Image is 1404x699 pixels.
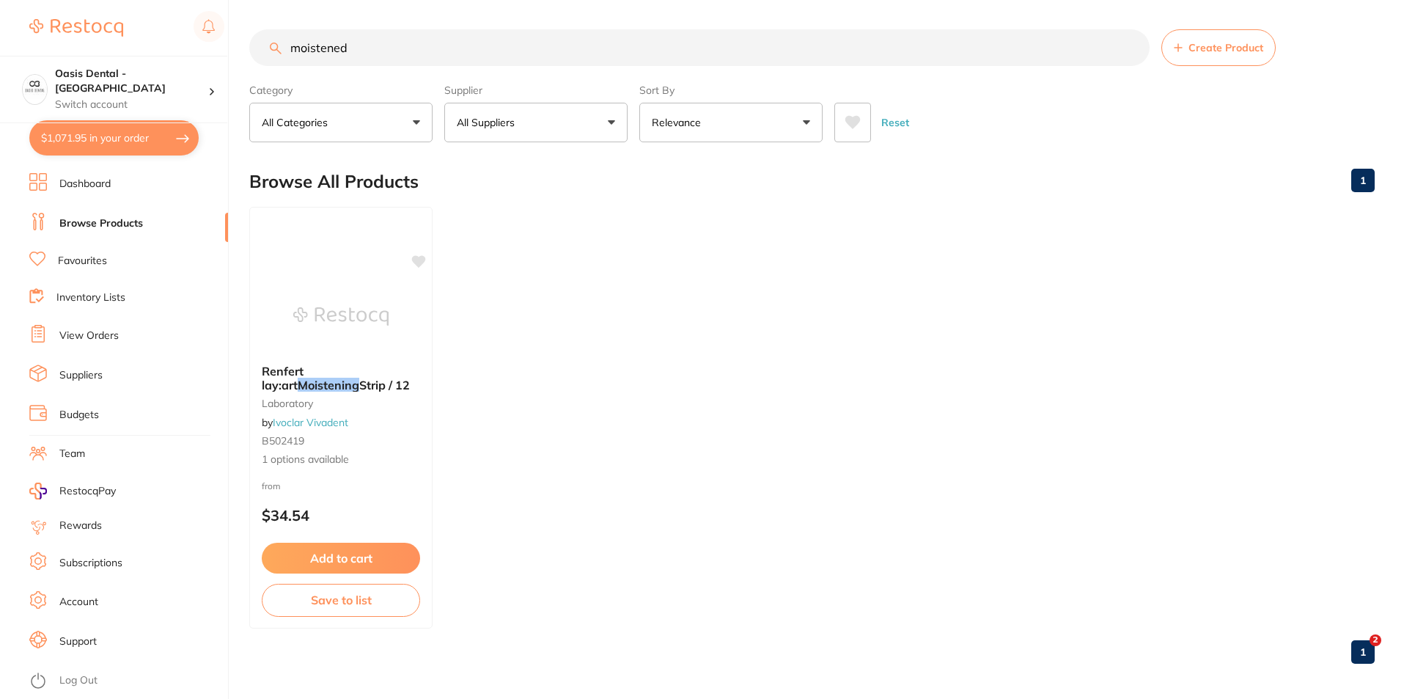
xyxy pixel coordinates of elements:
img: Renfert lay:art Moistening Strip / 12 [293,279,389,353]
img: Oasis Dental - West End [23,75,47,99]
span: Strip / 12 [359,378,410,392]
a: Dashboard [59,177,111,191]
h4: Oasis Dental - West End [55,67,208,95]
label: Supplier [444,84,628,97]
button: Create Product [1161,29,1276,66]
span: by [262,416,348,429]
em: Moistening [298,378,359,392]
span: Create Product [1188,42,1263,54]
iframe: Intercom live chat [1339,634,1375,670]
button: Log Out [29,670,224,693]
button: Relevance [639,103,823,142]
a: Rewards [59,519,102,533]
input: Search Products [249,29,1150,66]
span: Renfert lay:art [262,364,304,392]
span: B502419 [262,434,304,447]
a: 1 [1351,166,1375,195]
small: laboratory [262,398,420,409]
a: Inventory Lists [56,290,125,305]
button: All Suppliers [444,103,628,142]
p: All Suppliers [457,115,521,130]
span: 2 [1370,634,1381,646]
span: RestocqPay [59,484,116,499]
button: $1,071.95 in your order [29,120,199,155]
button: All Categories [249,103,433,142]
b: Renfert lay:art Moistening Strip / 12 [262,365,420,392]
img: Restocq Logo [29,19,123,37]
span: from [262,480,281,491]
p: $34.54 [262,507,420,524]
img: RestocqPay [29,483,47,499]
label: Category [249,84,433,97]
a: Favourites [58,254,107,268]
button: Add to cart [262,543,420,574]
a: Budgets [59,408,99,422]
a: Subscriptions [59,556,122,571]
h2: Browse All Products [249,172,419,192]
a: View Orders [59,329,119,343]
p: All Categories [262,115,334,130]
a: RestocqPay [29,483,116,499]
a: Ivoclar Vivadent [273,416,348,429]
button: Reset [877,103,914,142]
span: 1 options available [262,453,420,467]
a: Support [59,634,97,649]
a: Team [59,447,85,461]
a: Account [59,595,98,610]
a: Browse Products [59,216,143,231]
label: Sort By [639,84,823,97]
p: Relevance [652,115,707,130]
button: Save to list [262,584,420,616]
p: Switch account [55,98,208,112]
a: Suppliers [59,368,103,383]
a: Log Out [59,673,98,688]
a: Restocq Logo [29,11,123,45]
